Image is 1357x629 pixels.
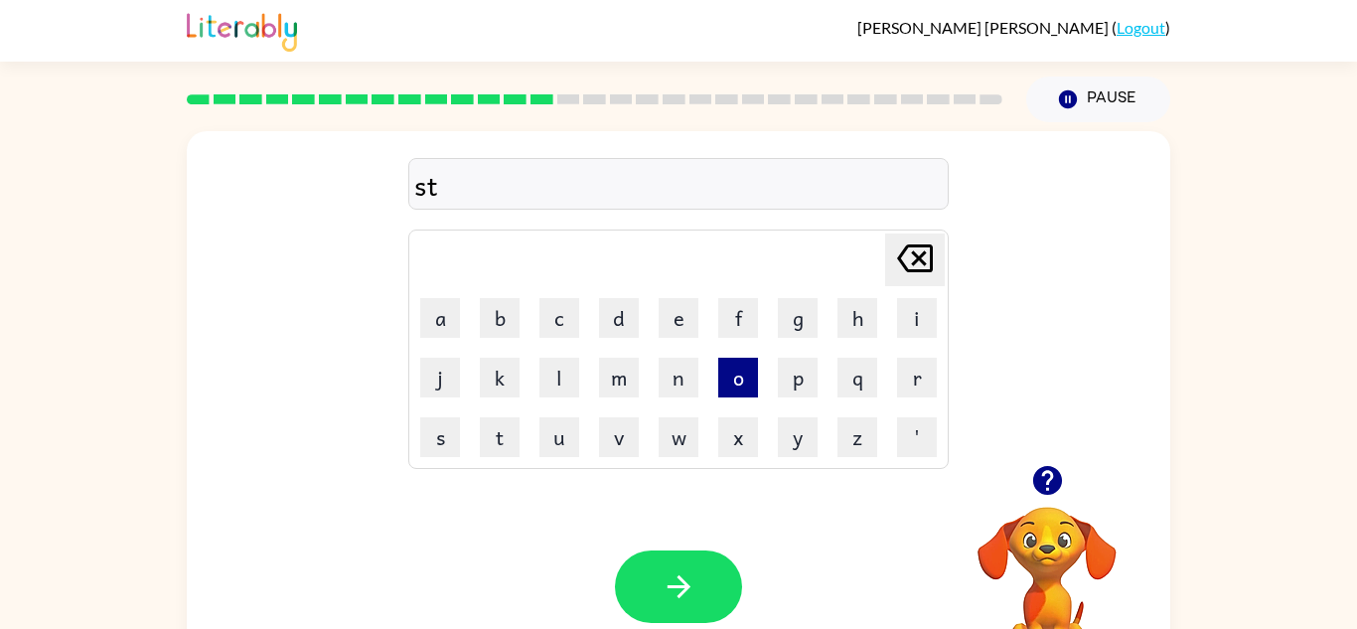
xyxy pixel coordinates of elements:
[539,358,579,397] button: l
[857,18,1170,37] div: ( )
[420,417,460,457] button: s
[480,358,520,397] button: k
[599,358,639,397] button: m
[414,164,943,206] div: st
[539,417,579,457] button: u
[718,417,758,457] button: x
[718,298,758,338] button: f
[480,298,520,338] button: b
[1117,18,1165,37] a: Logout
[1026,77,1170,122] button: Pause
[420,358,460,397] button: j
[778,298,818,338] button: g
[599,417,639,457] button: v
[837,298,877,338] button: h
[659,417,698,457] button: w
[837,417,877,457] button: z
[539,298,579,338] button: c
[480,417,520,457] button: t
[897,298,937,338] button: i
[897,417,937,457] button: '
[659,358,698,397] button: n
[718,358,758,397] button: o
[837,358,877,397] button: q
[778,358,818,397] button: p
[187,8,297,52] img: Literably
[599,298,639,338] button: d
[897,358,937,397] button: r
[857,18,1112,37] span: [PERSON_NAME] [PERSON_NAME]
[659,298,698,338] button: e
[420,298,460,338] button: a
[778,417,818,457] button: y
